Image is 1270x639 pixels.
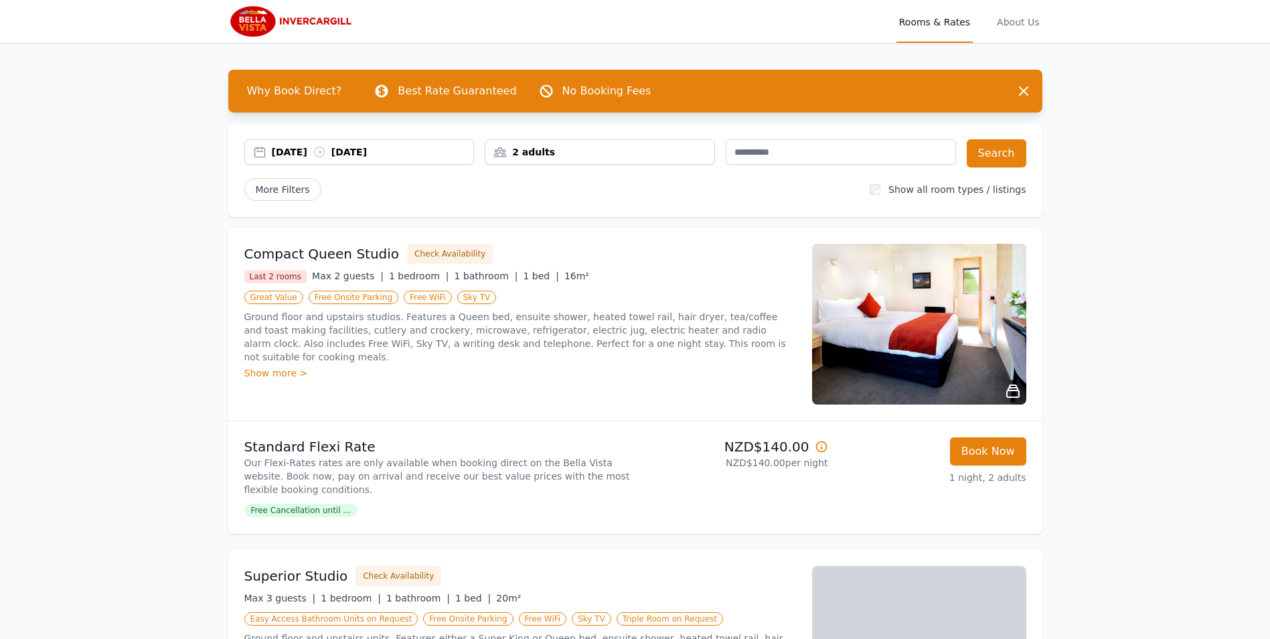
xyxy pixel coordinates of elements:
span: 20m² [496,593,521,603]
span: Free Onsite Parking [309,291,398,304]
button: Book Now [950,437,1026,466]
span: Max 2 guests | [312,271,384,281]
span: More Filters [244,178,321,201]
button: Search [967,139,1026,167]
span: 1 bedroom | [389,271,449,281]
p: NZD$140.00 per night [641,456,828,470]
h3: Compact Queen Studio [244,244,400,263]
span: Free WiFi [404,291,452,304]
span: Easy Access Bathroom Units on Request [244,612,418,626]
span: Free Cancellation until ... [244,504,358,517]
p: 1 night, 2 adults [839,471,1026,484]
span: Sky TV [572,612,611,626]
span: Free Onsite Parking [423,612,513,626]
span: 1 bathroom | [386,593,450,603]
p: Standard Flexi Rate [244,437,630,456]
span: 1 bathroom | [454,271,518,281]
span: 1 bed | [524,271,559,281]
span: Great Value [244,291,303,304]
h3: Superior Studio [244,567,348,585]
div: 2 adults [485,145,714,159]
span: Sky TV [457,291,497,304]
label: Show all room types / listings [888,184,1026,195]
span: Why Book Direct? [236,78,353,104]
p: NZD$140.00 [641,437,828,456]
div: Show more > [244,366,796,380]
span: Triple Room on Request [617,612,723,626]
p: Best Rate Guaranteed [398,83,516,99]
img: Bella Vista Invercargill [228,5,357,38]
p: Our Flexi-Rates rates are only available when booking direct on the Bella Vista website. Book now... [244,456,630,496]
span: Last 2 rooms [244,270,307,283]
p: No Booking Fees [562,83,651,99]
button: Check Availability [407,244,493,264]
span: 1 bedroom | [321,593,381,603]
span: Max 3 guests | [244,593,316,603]
p: Ground floor and upstairs studios. Features a Queen bed, ensuite shower, heated towel rail, hair ... [244,310,796,364]
span: Free WiFi [519,612,567,626]
span: 1 bed | [455,593,491,603]
button: Check Availability [355,566,441,586]
span: 16m² [564,271,589,281]
div: [DATE] [DATE] [272,145,474,159]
